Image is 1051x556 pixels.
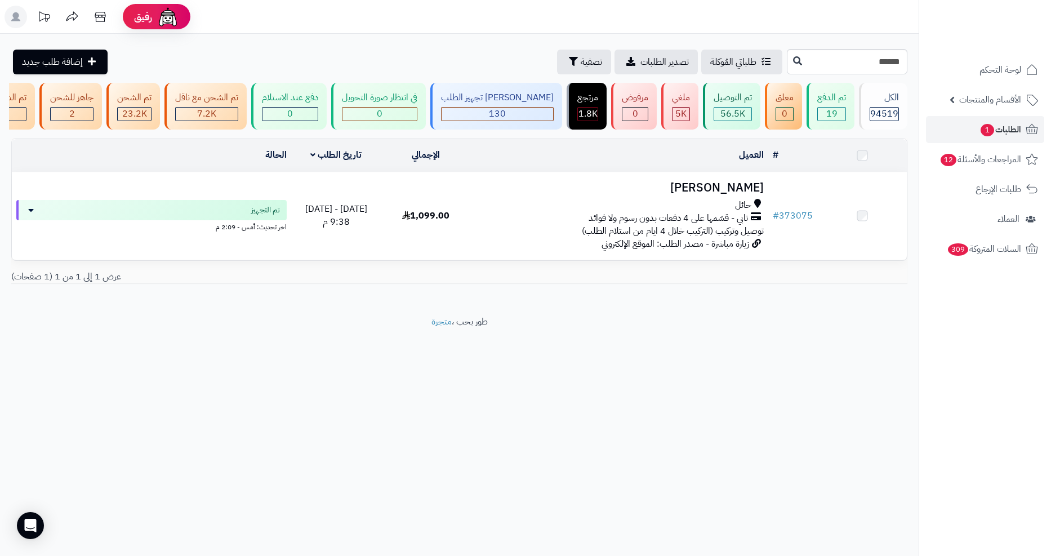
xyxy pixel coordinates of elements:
span: تصدير الطلبات [640,55,689,69]
div: 0 [622,108,648,121]
div: معلق [776,91,794,104]
a: طلبات الإرجاع [926,176,1044,203]
span: إضافة طلب جديد [22,55,83,69]
a: إضافة طلب جديد [13,50,108,74]
a: العملاء [926,206,1044,233]
a: جاهز للشحن 2 [37,83,104,130]
a: المراجعات والأسئلة12 [926,146,1044,173]
a: تصدير الطلبات [614,50,698,74]
a: تم الشحن 23.2K [104,83,162,130]
a: الطلبات1 [926,116,1044,143]
span: السلات المتروكة [947,241,1021,257]
div: اخر تحديث: أمس - 2:09 م [16,220,287,232]
span: 12 [941,154,956,166]
span: زيارة مباشرة - مصدر الطلب: الموقع الإلكتروني [602,237,749,251]
span: 56.5K [720,107,745,121]
a: مرتجع 1.8K [564,83,609,130]
span: لوحة التحكم [979,62,1021,78]
a: مرفوض 0 [609,83,659,130]
a: معلق 0 [763,83,804,130]
span: 7.2K [197,107,216,121]
a: السلات المتروكة309 [926,235,1044,263]
a: تم الشحن مع ناقل 7.2K [162,83,249,130]
div: دفع عند الاستلام [262,91,318,104]
a: دفع عند الاستلام 0 [249,83,329,130]
a: لوحة التحكم [926,56,1044,83]
button: تصفية [557,50,611,74]
div: ملغي [672,91,690,104]
div: تم الشحن مع ناقل [175,91,238,104]
a: في انتظار صورة التحويل 0 [329,83,428,130]
span: [DATE] - [DATE] 9:38 م [305,202,367,229]
span: العملاء [997,211,1019,227]
a: تحديثات المنصة [30,6,58,31]
a: [PERSON_NAME] تجهيز الطلب 130 [428,83,564,130]
span: 5K [675,107,687,121]
div: تم التوصيل [714,91,752,104]
a: الإجمالي [412,148,440,162]
span: 0 [633,107,638,121]
span: 1,099.00 [402,209,449,223]
span: 309 [948,243,968,256]
a: ملغي 5K [659,83,701,130]
div: 7223 [176,108,238,121]
a: العميل [739,148,764,162]
div: في انتظار صورة التحويل [342,91,417,104]
span: طلبات الإرجاع [976,181,1021,197]
span: تم التجهيز [251,204,280,216]
span: 130 [489,107,506,121]
span: الأقسام والمنتجات [959,92,1021,108]
div: [PERSON_NAME] تجهيز الطلب [441,91,554,104]
div: 0 [262,108,318,121]
span: 23.2K [122,107,147,121]
div: تم الدفع [817,91,846,104]
div: 0 [776,108,793,121]
span: 0 [377,107,382,121]
span: 1.8K [578,107,598,121]
span: طلباتي المُوكلة [710,55,756,69]
a: تم الدفع 19 [804,83,857,130]
div: الكل [870,91,899,104]
a: تم التوصيل 56.5K [701,83,763,130]
div: Open Intercom Messenger [17,512,44,539]
div: 23160 [118,108,151,121]
div: 0 [342,108,417,121]
span: 1 [981,124,994,136]
a: متجرة [431,315,452,328]
div: تم الشحن [117,91,152,104]
span: 94519 [870,107,898,121]
span: تابي - قسّمها على 4 دفعات بدون رسوم ولا فوائد [589,212,748,225]
div: 56515 [714,108,751,121]
span: 0 [782,107,787,121]
span: توصيل وتركيب (التركيب خلال 4 ايام من استلام الطلب) [582,224,764,238]
div: جاهز للشحن [50,91,93,104]
span: رفيق [134,10,152,24]
div: 19 [818,108,845,121]
img: ai-face.png [157,6,179,28]
span: # [773,209,779,223]
div: 1807 [578,108,598,121]
span: 2 [69,107,75,121]
div: 130 [442,108,553,121]
h3: [PERSON_NAME] [475,181,764,194]
div: مرتجع [577,91,598,104]
div: عرض 1 إلى 1 من 1 (1 صفحات) [3,270,460,283]
span: المراجعات والأسئلة [939,152,1021,167]
span: حائل [735,199,751,212]
a: الحالة [265,148,287,162]
a: الكل94519 [857,83,910,130]
span: 19 [826,107,838,121]
span: تصفية [581,55,602,69]
a: طلباتي المُوكلة [701,50,782,74]
a: تاريخ الطلب [310,148,362,162]
div: 2 [51,108,93,121]
div: 4961 [673,108,689,121]
a: # [773,148,778,162]
div: مرفوض [622,91,648,104]
a: #373075 [773,209,813,223]
span: 0 [287,107,293,121]
span: الطلبات [979,122,1021,137]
